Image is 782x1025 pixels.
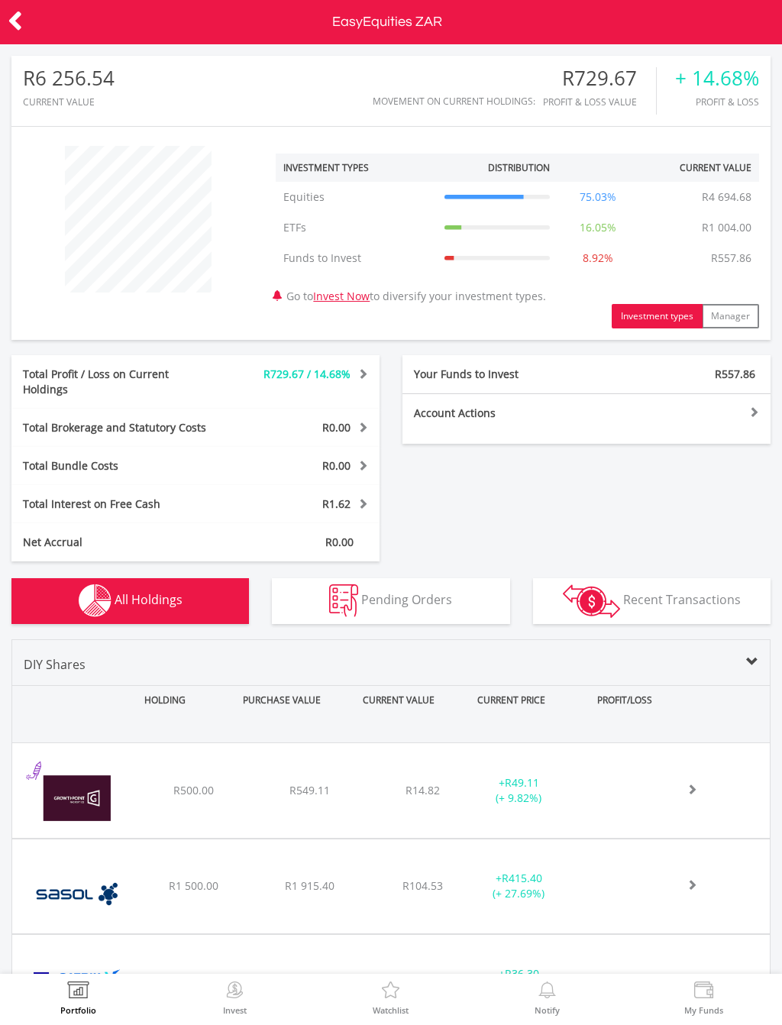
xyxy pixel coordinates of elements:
[373,981,409,1014] a: Watchlist
[60,1006,96,1014] label: Portfolio
[675,97,759,107] div: Profit & Loss
[66,981,90,1003] img: View Portfolio
[223,981,247,1003] img: Invest Now
[223,981,247,1014] a: Invest
[703,243,759,273] td: R557.86
[11,458,226,474] div: Total Bundle Costs
[23,67,115,89] div: R6 256.54
[557,243,638,273] td: 8.92%
[543,97,656,107] div: Profit & Loss Value
[342,686,456,714] div: CURRENT VALUE
[11,367,226,397] div: Total Profit / Loss on Current Holdings
[638,154,759,182] th: Current Value
[23,97,115,107] div: CURRENT VALUE
[458,686,564,714] div: CURRENT PRICE
[223,1006,247,1014] label: Invest
[11,578,249,624] button: All Holdings
[623,591,741,608] span: Recent Transactions
[684,981,723,1014] a: My Funds
[402,367,586,382] div: Your Funds to Invest
[289,783,330,797] span: R549.11
[675,67,759,89] div: + 14.68%
[115,591,183,608] span: All Holdings
[79,584,111,617] img: holdings-wht.png
[285,878,334,893] span: R1 915.40
[276,243,437,273] td: Funds to Invest
[467,871,570,901] div: + (+ 27.69%)
[173,783,214,797] span: R500.00
[535,1006,560,1014] label: Notify
[402,406,586,421] div: Account Actions
[11,496,226,512] div: Total Interest on Free Cash
[543,67,656,89] div: R729.67
[567,686,681,714] div: PROFIT/LOSS
[322,496,351,511] span: R1.62
[325,535,354,549] span: R0.00
[60,981,96,1014] a: Portfolio
[373,1006,409,1014] label: Watchlist
[264,138,771,328] div: Go to to diversify your investment types.
[20,858,134,930] img: EQU.ZA.SOL.png
[406,783,440,797] span: R14.82
[563,584,620,618] img: transactions-zar-wht.png
[702,304,759,328] button: Manager
[272,578,509,624] button: Pending Orders
[169,878,218,893] span: R1 500.00
[101,686,222,714] div: HOLDING
[329,584,358,617] img: pending_instructions-wht.png
[276,154,437,182] th: Investment Types
[20,762,134,833] img: EQU.ZA.GRT.png
[276,182,437,212] td: Equities
[535,981,559,1003] img: View Notifications
[612,304,703,328] button: Investment types
[24,656,86,673] span: DIY Shares
[467,775,570,806] div: + (+ 9.82%)
[505,966,539,981] span: R36.30
[276,212,437,243] td: ETFs
[684,1006,723,1014] label: My Funds
[715,367,755,381] span: R557.86
[263,367,351,381] span: R729.67 / 14.68%
[692,981,716,1003] img: View Funds
[533,578,771,624] button: Recent Transactions
[322,458,351,473] span: R0.00
[361,591,452,608] span: Pending Orders
[694,212,759,243] td: R1 004.00
[379,981,402,1003] img: Watchlist
[20,954,134,1024] img: EQU.ZA.STXNDQ.png
[557,212,638,243] td: 16.05%
[502,871,542,885] span: R415.40
[694,182,759,212] td: R4 694.68
[322,420,351,435] span: R0.00
[11,420,226,435] div: Total Brokerage and Statutory Costs
[467,966,570,997] div: + (+ 7.89%)
[313,289,370,303] a: Invest Now
[488,161,550,174] div: Distribution
[557,182,638,212] td: 75.03%
[225,686,339,714] div: PURCHASE VALUE
[11,535,226,550] div: Net Accrual
[373,96,535,106] div: Movement on Current Holdings:
[535,981,560,1014] a: Notify
[505,775,539,790] span: R49.11
[402,878,443,893] span: R104.53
